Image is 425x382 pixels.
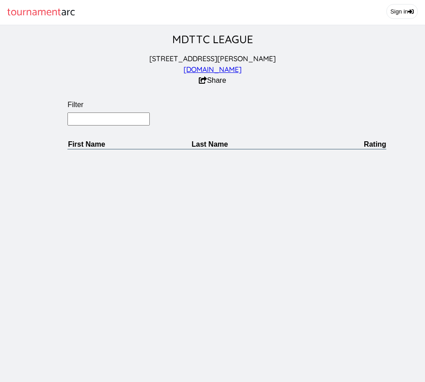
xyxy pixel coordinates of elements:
[199,76,226,85] button: Share
[67,101,386,109] label: Filter
[172,32,253,46] a: MDTTC LEAGUE
[183,65,242,74] a: [DOMAIN_NAME]
[67,140,191,149] th: First Name
[191,140,312,149] th: Last Name
[7,4,75,21] a: tournamentarc
[61,4,75,21] span: arc
[7,4,61,21] span: tournament
[312,140,386,149] th: Rating
[386,4,418,19] a: Sign in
